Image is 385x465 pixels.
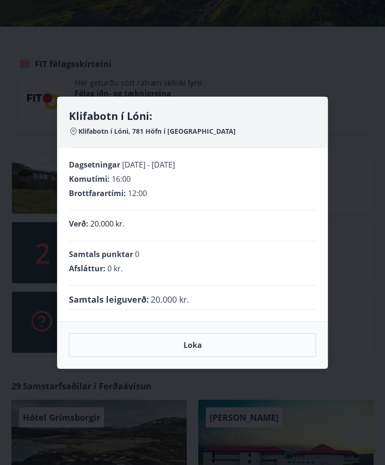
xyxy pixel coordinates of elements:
p: 20.000 kr. [90,218,125,229]
span: Samtals punktar [69,249,133,259]
span: Afsláttur : [69,263,106,274]
span: Verð : [69,218,88,229]
h4: Klifabotn í Lóni: [69,109,316,123]
span: Brottfarartími : [69,188,126,198]
span: Klifabotn í Lóni, 781 Höfn í [GEOGRAPHIC_DATA] [78,127,236,136]
span: 0 [135,249,139,259]
span: 20.000 kr. [151,293,189,306]
button: Loka [69,333,316,357]
span: 16:00 [112,174,131,184]
span: Dagsetningar [69,159,120,170]
span: 12:00 [128,188,147,198]
span: Samtals leiguverð : [69,293,149,306]
span: Komutími : [69,174,110,184]
span: [DATE] - [DATE] [122,159,175,170]
span: 0 kr. [107,263,123,274]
